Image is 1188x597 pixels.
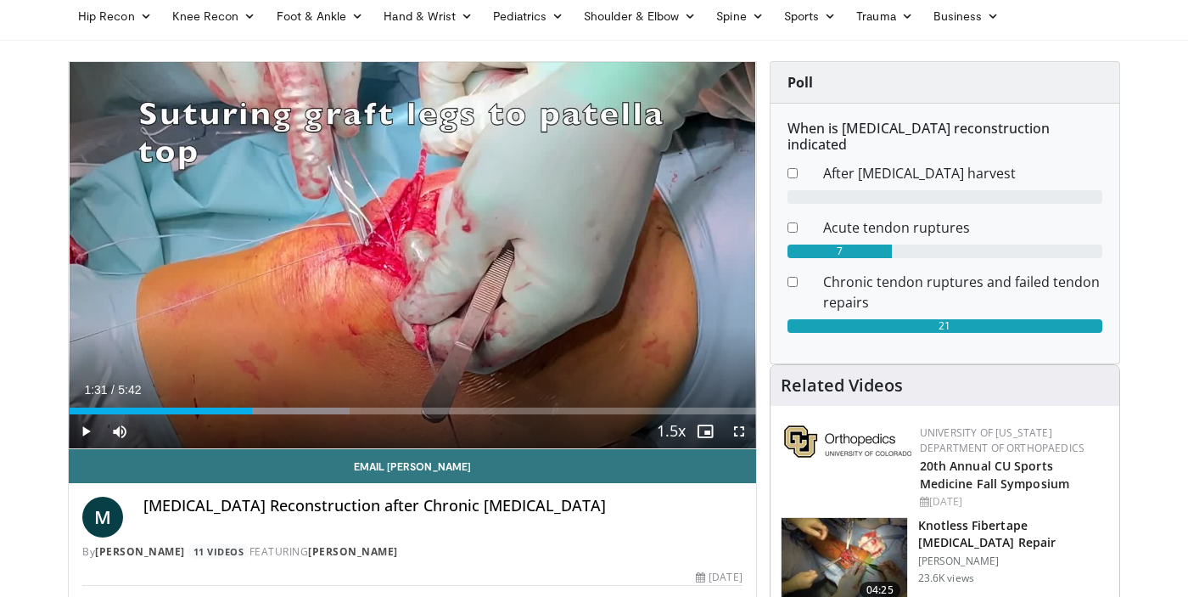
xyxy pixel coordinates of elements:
video-js: Video Player [69,62,756,449]
h4: [MEDICAL_DATA] Reconstruction after Chronic [MEDICAL_DATA] [143,497,742,515]
dd: Acute tendon ruptures [810,217,1115,238]
a: [PERSON_NAME] [95,544,185,559]
div: Progress Bar [69,408,756,414]
a: M [82,497,123,538]
div: [DATE] [696,570,742,585]
dd: After [MEDICAL_DATA] harvest [810,163,1115,183]
h4: Related Videos [781,375,903,396]
span: / [111,383,115,397]
button: Enable picture-in-picture mode [688,414,722,448]
button: Play [69,414,103,448]
h3: Knotless Fibertape [MEDICAL_DATA] Repair [918,517,1109,551]
p: [PERSON_NAME] [918,555,1109,568]
img: 355603a8-37da-49b6-856f-e00d7e9307d3.png.150x105_q85_autocrop_double_scale_upscale_version-0.2.png [784,425,911,458]
p: 23.6K views [918,572,974,585]
button: Playback Rate [654,414,688,448]
span: 1:31 [84,383,107,397]
div: 21 [787,319,1102,333]
a: 20th Annual CU Sports Medicine Fall Symposium [920,458,1069,492]
h6: When is [MEDICAL_DATA] reconstruction indicated [787,121,1102,153]
button: Mute [103,414,137,448]
a: [PERSON_NAME] [308,544,398,559]
a: Email [PERSON_NAME] [69,449,756,483]
div: [DATE] [920,494,1106,510]
strong: Poll [787,73,813,92]
a: University of [US_STATE] Department of Orthopaedics [920,425,1084,455]
button: Fullscreen [722,414,756,448]
div: By FEATURING [82,544,742,560]
dd: Chronic tendon ruptures and failed tendon repairs [810,272,1115,313]
a: 11 Videos [188,544,249,559]
div: 7 [787,245,893,258]
span: 5:42 [118,383,141,397]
